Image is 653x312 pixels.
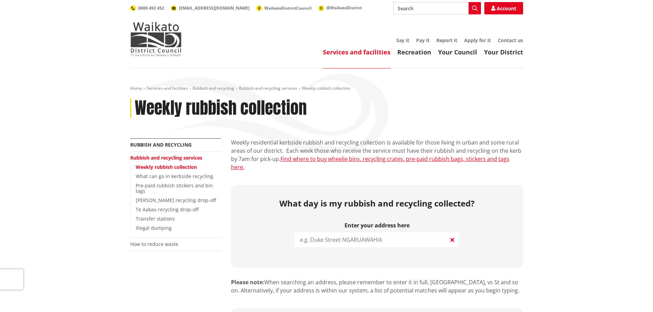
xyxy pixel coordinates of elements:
[231,155,509,171] a: Find where to buy wheelie bins, recycling crates, pre-paid rubbish bags, stickers and tags here.
[295,232,459,247] input: e.g. Duke Street NGARUAWAHIA
[231,138,523,171] p: Weekly residential kerbside rubbish and recycling collection is available for those living in urb...
[393,2,481,14] input: Search input
[436,37,457,43] a: Report it
[318,5,362,11] a: @WaikatoDistrict
[396,37,409,43] a: Say it
[264,5,312,11] span: WaikatoDistrictCouncil
[135,98,307,118] h1: Weekly rubbish collection
[416,37,430,43] a: Pay it
[498,37,523,43] a: Contact us
[464,37,491,43] a: Apply for it
[136,206,198,213] a: Te Aakau recycling drop-off
[130,22,182,56] img: Waikato District Council - Te Kaunihera aa Takiwaa o Waikato
[130,85,142,91] a: Home
[130,86,523,91] nav: breadcrumb
[323,48,390,56] a: Services and facilities
[256,5,312,11] a: WaikatoDistrictCouncil
[231,278,264,286] strong: Please note:
[136,164,197,170] a: Weekly rubbish collection
[397,48,431,56] a: Recreation
[130,5,164,11] a: 0800 492 452
[484,48,523,56] a: Your District
[239,85,297,91] a: Rubbish and recycling services
[130,241,178,247] a: How to reduce waste
[171,5,250,11] a: [EMAIL_ADDRESS][DOMAIN_NAME]
[193,85,234,91] a: Rubbish and recycling
[136,182,213,195] a: Pre-paid rubbish stickers and bin tags
[179,5,250,11] span: [EMAIL_ADDRESS][DOMAIN_NAME]
[326,5,362,11] span: @WaikatoDistrict
[130,141,192,148] a: Rubbish and recycling
[136,215,175,222] a: Transfer stations
[484,2,523,14] a: Account
[147,85,188,91] a: Services and facilities
[130,154,202,161] a: Rubbish and recycling services
[136,173,213,179] a: What can go in kerbside recycling
[138,5,164,11] span: 0800 492 452
[295,222,459,229] label: Enter your address here
[136,197,216,203] a: [PERSON_NAME] recycling drop-off
[236,199,518,209] h2: What day is my rubbish and recycling collected?
[438,48,477,56] a: Your Council
[136,225,172,231] a: Illegal dumping
[302,85,350,91] span: Weekly rubbish collection
[231,278,523,295] p: When searching an address, please remember to enter it in full, [GEOGRAPHIC_DATA], vs St and so o...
